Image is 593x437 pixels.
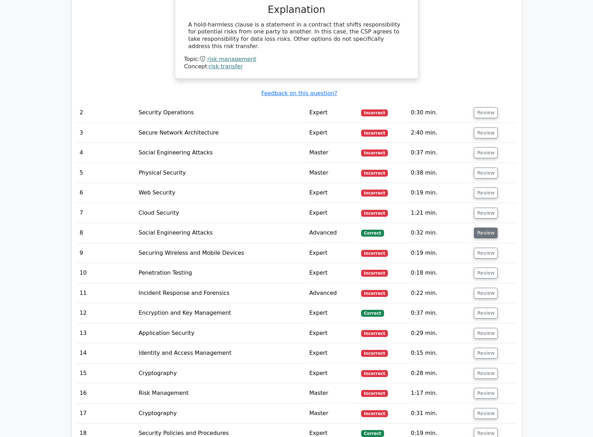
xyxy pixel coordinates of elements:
td: Secure Network Architecture [136,123,306,143]
span: Incorrect [361,250,388,257]
td: Social Engineering Attacks [136,143,306,163]
td: 2 [77,103,136,123]
td: 2:40 min. [408,123,471,143]
td: Advanced [306,283,358,303]
td: Master [306,383,358,403]
td: 4 [77,143,136,163]
button: Review [474,208,498,219]
td: Master [306,143,358,163]
button: Review [474,168,498,178]
td: 11 [77,283,136,303]
td: 0:18 min. [408,263,471,283]
span: Incorrect [361,370,388,377]
button: Review [474,187,498,198]
button: Review [474,328,498,339]
span: Incorrect [361,130,388,137]
td: Application Security [136,323,306,343]
td: Expert [306,263,358,283]
td: Social Engineering Attacks [136,223,306,243]
span: Correct [361,430,384,437]
td: 0:38 min. [408,163,471,183]
td: 14 [77,343,136,363]
td: Encryption and Key Management [136,303,306,323]
td: 0:29 min. [408,323,471,343]
td: 0:15 min. [408,343,471,363]
td: Expert [306,303,358,323]
td: 17 [77,404,136,423]
td: Penetration Testing [136,263,306,283]
div: A hold-harmless clause is a statement in a contract that shifts responsibility for potential risk... [188,21,405,50]
td: 0:19 min. [408,243,471,263]
td: Cryptography [136,363,306,383]
span: Incorrect [361,210,388,217]
button: Review [474,147,498,158]
button: Review [474,128,498,138]
td: 0:31 min. [408,404,471,423]
td: 12 [77,303,136,323]
td: Physical Security [136,163,306,183]
td: Master [306,163,358,183]
td: 13 [77,323,136,343]
td: 0:37 min. [408,143,471,163]
span: Incorrect [361,149,388,156]
td: 10 [77,263,136,283]
td: Expert [306,183,358,203]
td: 5 [77,163,136,183]
div: Concept: [184,63,409,70]
td: 0:30 min. [408,103,471,123]
td: 0:28 min. [408,363,471,383]
button: Review [474,348,498,359]
button: Review [474,248,498,259]
span: Incorrect [361,290,388,297]
button: Review [474,388,498,399]
td: 9 [77,243,136,263]
td: Expert [306,363,358,383]
td: 8 [77,223,136,243]
td: 3 [77,123,136,143]
td: Risk Management [136,383,306,403]
td: Web Security [136,183,306,203]
td: Securing Wireless and Mobile Devices [136,243,306,263]
td: 0:37 min. [408,303,471,323]
button: Review [474,268,498,278]
td: 0:19 min. [408,183,471,203]
span: Incorrect [361,390,388,397]
td: Incident Response and Forensics [136,283,306,303]
button: Review [474,308,498,319]
td: 7 [77,203,136,223]
button: Review [474,288,498,299]
span: Incorrect [361,109,388,116]
td: 15 [77,363,136,383]
button: Review [474,228,498,238]
td: 16 [77,383,136,403]
td: Security Operations [136,103,306,123]
td: Expert [306,103,358,123]
td: Advanced [306,223,358,243]
span: Incorrect [361,270,388,277]
span: Incorrect [361,330,388,337]
td: Expert [306,343,358,363]
a: Feedback on this question? [261,90,337,97]
span: Correct [361,230,384,237]
span: Incorrect [361,410,388,417]
span: Correct [361,310,384,317]
button: Review [474,368,498,379]
button: Review [474,107,498,118]
td: Cryptography [136,404,306,423]
td: 0:32 min. [408,223,471,243]
td: 1:17 min. [408,383,471,403]
td: 1:21 min. [408,203,471,223]
td: Identity and Access Management [136,343,306,363]
span: Incorrect [361,350,388,357]
span: Incorrect [361,190,388,197]
td: Cloud Security [136,203,306,223]
td: Expert [306,323,358,343]
td: 0:22 min. [408,283,471,303]
td: Expert [306,203,358,223]
h3: Explanation [188,4,405,16]
a: risk transfer [209,63,243,70]
td: Expert [306,243,358,263]
td: Expert [306,123,358,143]
span: Incorrect [361,170,388,177]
